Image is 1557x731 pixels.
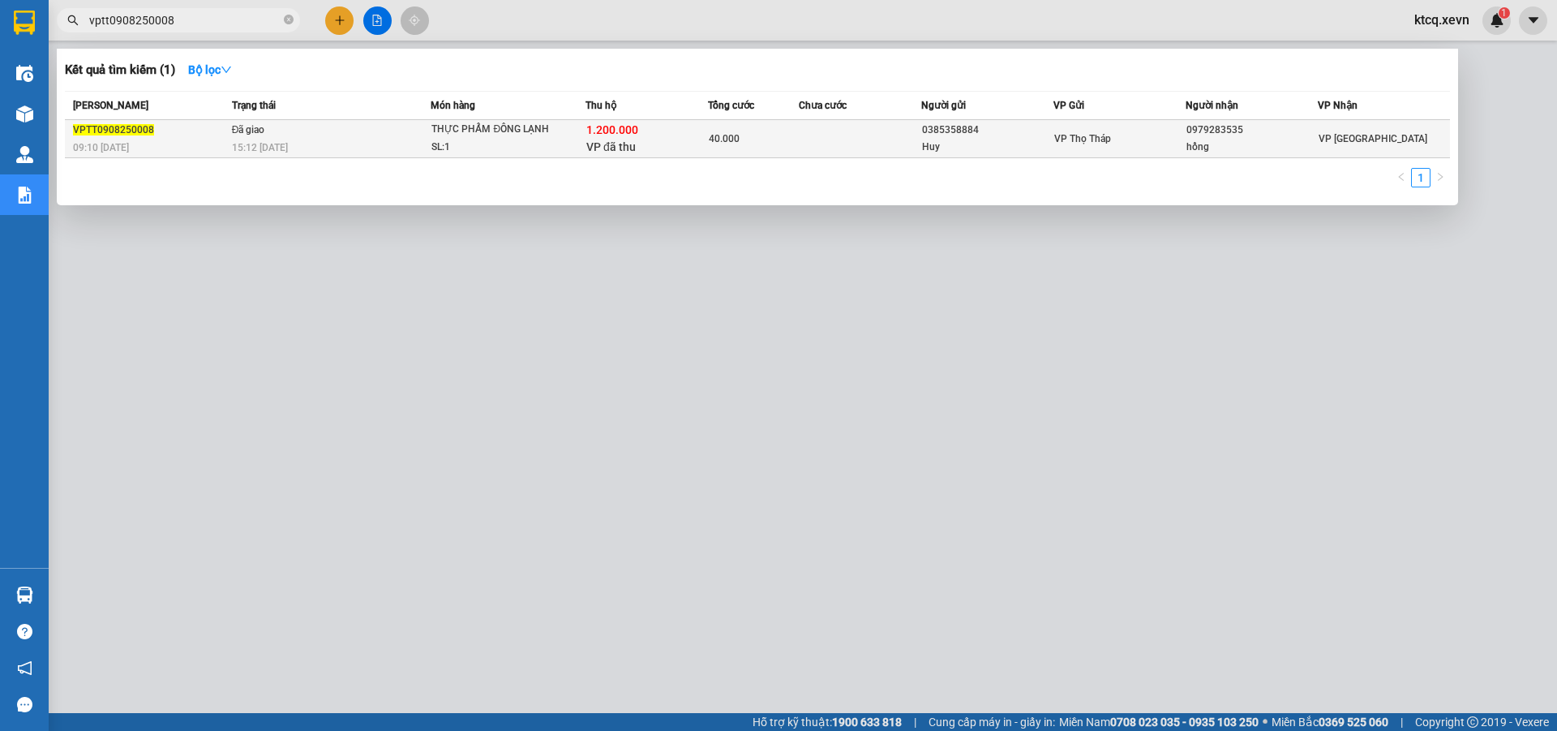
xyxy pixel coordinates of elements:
[284,15,294,24] span: close-circle
[1186,122,1317,139] div: 0979283535
[1318,100,1358,111] span: VP Nhận
[17,697,32,712] span: message
[73,100,148,111] span: [PERSON_NAME]
[431,139,553,157] div: SL: 1
[1186,139,1317,156] div: hồng
[1054,133,1111,144] span: VP Thọ Tháp
[16,105,33,123] img: warehouse-icon
[799,100,847,111] span: Chưa cước
[921,100,966,111] span: Người gửi
[188,63,232,76] strong: Bộ lọc
[16,587,33,604] img: warehouse-icon
[232,142,288,153] span: 15:12 [DATE]
[17,660,32,676] span: notification
[17,624,32,639] span: question-circle
[1411,168,1430,187] li: 1
[232,100,276,111] span: Trạng thái
[585,100,616,111] span: Thu hộ
[431,121,553,139] div: THỰC PHẨM ĐÔNG LẠNH
[708,100,754,111] span: Tổng cước
[232,124,265,135] span: Đã giao
[1412,169,1430,187] a: 1
[73,124,154,135] span: VPTT0908250008
[65,62,175,79] h3: Kết quả tìm kiếm ( 1 )
[1430,168,1450,187] li: Next Page
[922,139,1053,156] div: Huy
[922,122,1053,139] div: 0385358884
[709,133,740,144] span: 40.000
[586,123,638,136] span: 1.200.000
[1053,100,1084,111] span: VP Gửi
[16,146,33,163] img: warehouse-icon
[67,15,79,26] span: search
[1435,172,1445,182] span: right
[16,65,33,82] img: warehouse-icon
[1392,168,1411,187] button: left
[175,57,245,83] button: Bộ lọcdown
[1392,168,1411,187] li: Previous Page
[73,142,129,153] span: 09:10 [DATE]
[14,11,35,35] img: logo-vxr
[1396,172,1406,182] span: left
[89,11,281,29] input: Tìm tên, số ĐT hoặc mã đơn
[1319,133,1427,144] span: VP [GEOGRAPHIC_DATA]
[1430,168,1450,187] button: right
[284,13,294,28] span: close-circle
[431,100,475,111] span: Món hàng
[586,140,636,153] span: VP đã thu
[1186,100,1238,111] span: Người nhận
[16,187,33,204] img: solution-icon
[221,64,232,75] span: down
